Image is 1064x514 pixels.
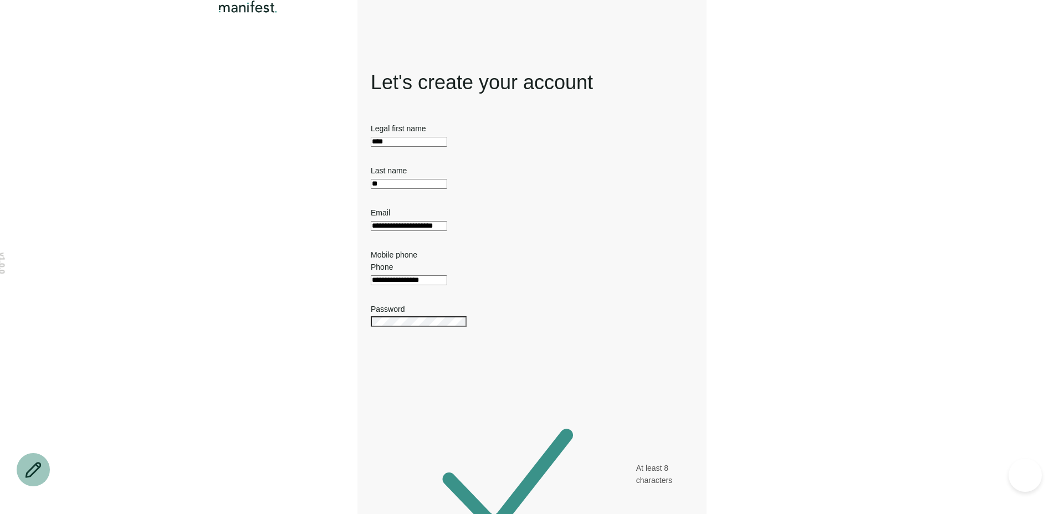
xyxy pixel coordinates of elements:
div: Phone [371,261,693,273]
label: Email [371,208,390,217]
label: Mobile phone [371,250,417,259]
label: Password [371,305,405,313]
h1: Let's create your account [371,69,693,96]
label: Legal first name [371,124,426,133]
iframe: Help Scout Beacon - Open [1009,459,1042,492]
label: Last name [371,166,407,175]
span: At least 8 characters [636,462,693,486]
